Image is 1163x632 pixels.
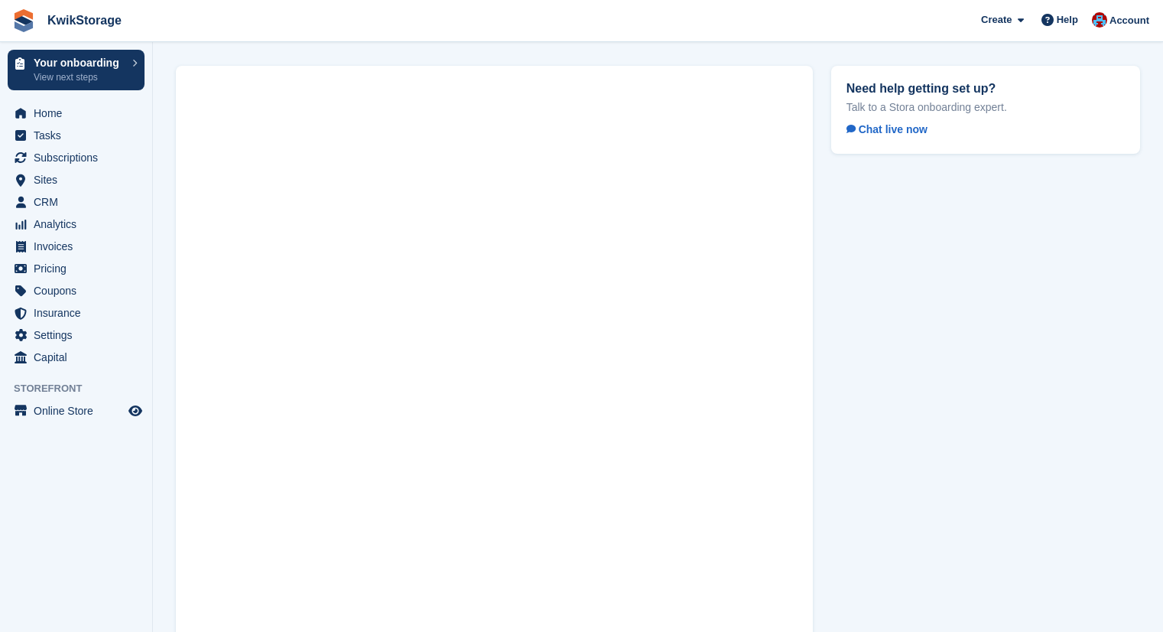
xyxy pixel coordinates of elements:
[1109,13,1149,28] span: Account
[8,236,145,257] a: menu
[34,103,125,124] span: Home
[846,100,1125,114] p: Talk to a Stora onboarding expert.
[846,81,1125,96] h2: Need help getting set up?
[8,213,145,235] a: menu
[34,191,125,213] span: CRM
[846,123,927,135] span: Chat live now
[34,400,125,422] span: Online Store
[981,12,1012,28] span: Create
[34,258,125,279] span: Pricing
[34,302,125,324] span: Insurance
[34,125,125,146] span: Tasks
[34,169,125,191] span: Sites
[8,125,145,146] a: menu
[12,9,35,32] img: stora-icon-8386f47178a22dfd0bd8f6a31ec36ba5ce8667c1dd55bd0f319d3a0aa187defe.svg
[8,103,145,124] a: menu
[34,236,125,257] span: Invoices
[8,191,145,213] a: menu
[34,213,125,235] span: Analytics
[34,324,125,346] span: Settings
[34,347,125,368] span: Capital
[34,57,125,68] p: Your onboarding
[8,169,145,191] a: menu
[8,302,145,324] a: menu
[8,258,145,279] a: menu
[1092,12,1107,28] img: Georgie Harkus-Hodgson
[34,70,125,84] p: View next steps
[8,324,145,346] a: menu
[846,120,940,138] a: Chat live now
[34,147,125,168] span: Subscriptions
[8,400,145,422] a: menu
[126,402,145,420] a: Preview store
[8,50,145,90] a: Your onboarding View next steps
[41,8,128,33] a: KwikStorage
[34,280,125,301] span: Coupons
[14,381,152,396] span: Storefront
[8,347,145,368] a: menu
[1057,12,1078,28] span: Help
[8,147,145,168] a: menu
[8,280,145,301] a: menu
